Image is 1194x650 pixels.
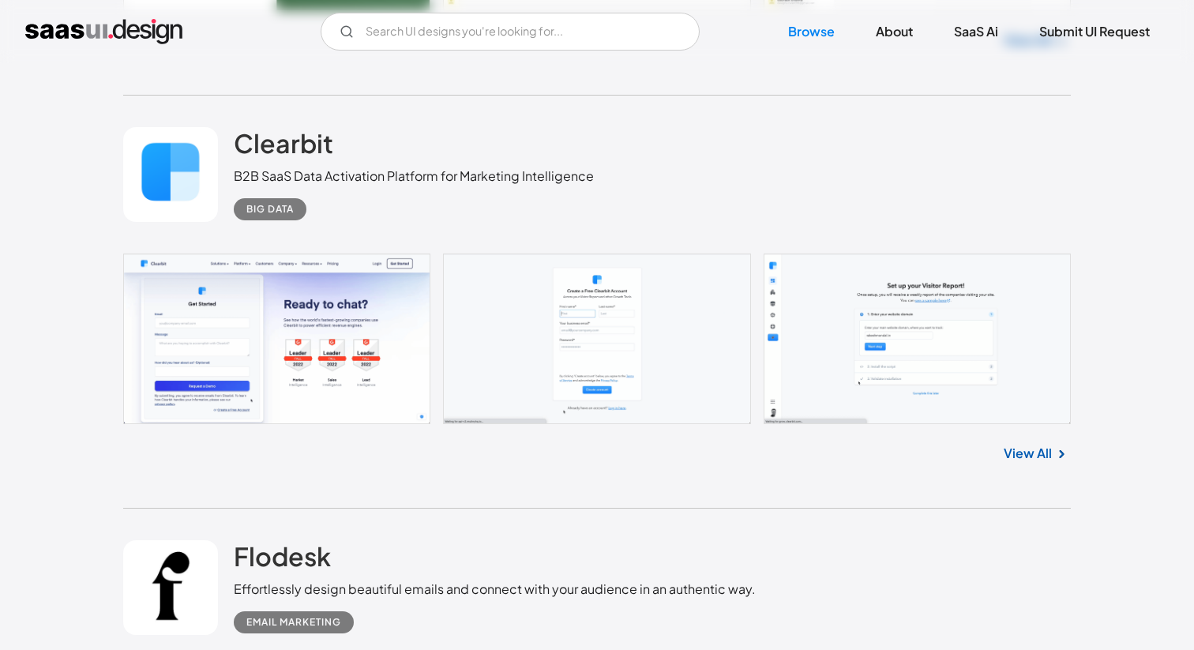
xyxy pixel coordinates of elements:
h2: Clearbit [234,127,333,159]
a: Browse [769,14,854,49]
div: Email Marketing [246,613,341,632]
a: View All [1004,444,1052,463]
a: About [857,14,932,49]
a: SaaS Ai [935,14,1017,49]
div: B2B SaaS Data Activation Platform for Marketing Intelligence [234,167,594,186]
a: Clearbit [234,127,333,167]
h2: Flodesk [234,540,331,572]
div: Big Data [246,200,294,219]
a: home [25,19,182,44]
input: Search UI designs you're looking for... [321,13,700,51]
div: Effortlessly design beautiful emails and connect with your audience in an authentic way. [234,580,756,599]
a: Flodesk [234,540,331,580]
form: Email Form [321,13,700,51]
a: Submit UI Request [1020,14,1169,49]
